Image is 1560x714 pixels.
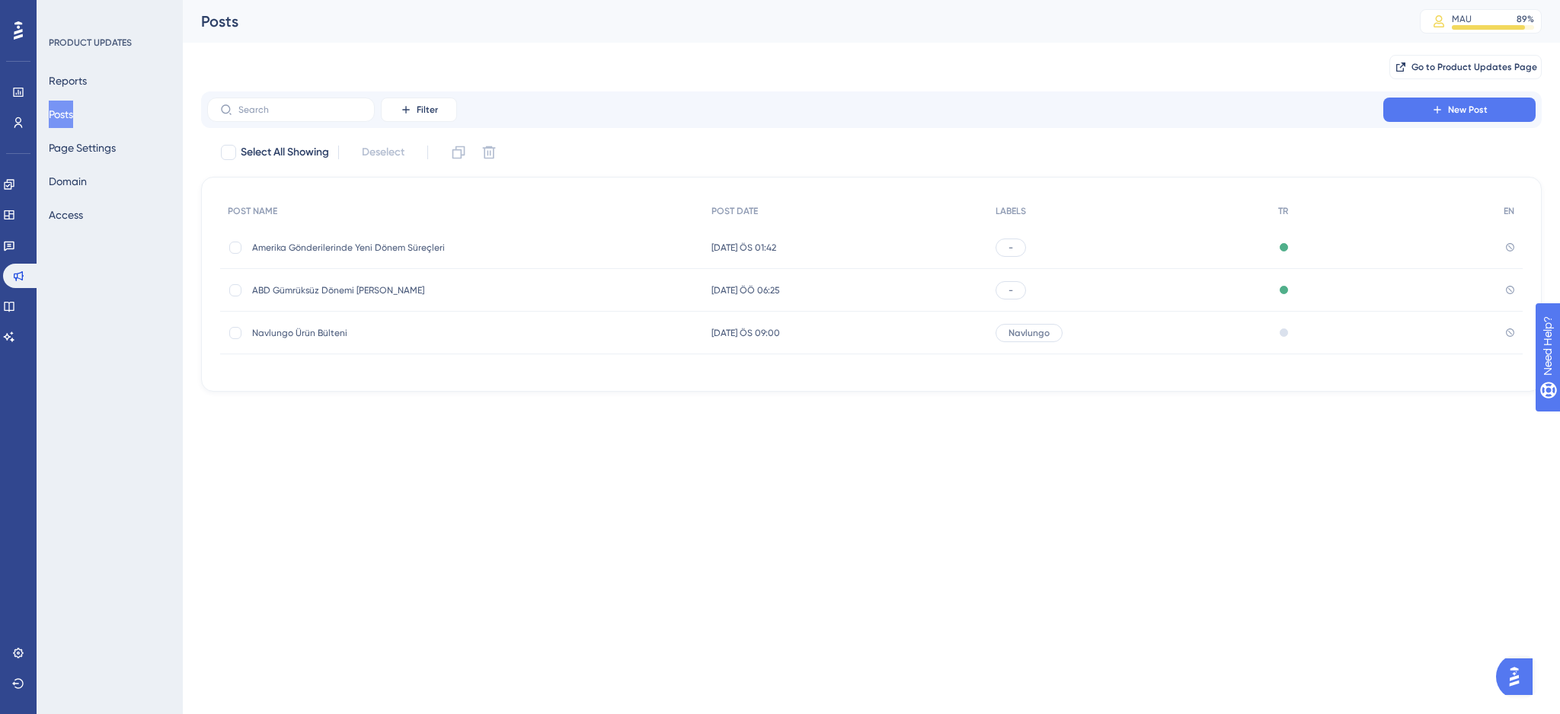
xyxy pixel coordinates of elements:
[348,139,418,166] button: Deselect
[1517,13,1534,25] div: 89 %
[1411,61,1537,73] span: Go to Product Updates Page
[362,143,404,162] span: Deselect
[49,134,116,162] button: Page Settings
[241,143,329,162] span: Select All Showing
[49,201,83,229] button: Access
[49,168,87,195] button: Domain
[1496,654,1542,700] iframe: UserGuiding AI Assistant Launcher
[49,37,132,49] div: PRODUCT UPDATES
[36,4,95,22] span: Need Help?
[381,98,457,122] button: Filter
[252,284,496,296] span: ABD Gümrüksüz Dönemi [PERSON_NAME]
[996,205,1026,217] span: LABELS
[1009,242,1013,254] span: -
[1504,205,1514,217] span: EN
[711,327,780,339] span: [DATE] ÖS 09:00
[711,242,776,254] span: [DATE] ÖS 01:42
[711,284,780,296] span: [DATE] ÖÖ 06:25
[1389,55,1542,79] button: Go to Product Updates Page
[1009,327,1050,339] span: Navlungo
[201,11,1382,32] div: Posts
[711,205,758,217] span: POST DATE
[49,67,87,94] button: Reports
[1009,284,1013,296] span: -
[1452,13,1472,25] div: MAU
[252,327,496,339] span: Navlungo Ürün Bülteni
[1448,104,1488,116] span: New Post
[1383,98,1536,122] button: New Post
[49,101,73,128] button: Posts
[228,205,277,217] span: POST NAME
[417,104,438,116] span: Filter
[238,104,362,115] input: Search
[252,242,496,254] span: Amerika Gönderilerinde Yeni Dönem Süreçleri
[1278,205,1288,217] span: TR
